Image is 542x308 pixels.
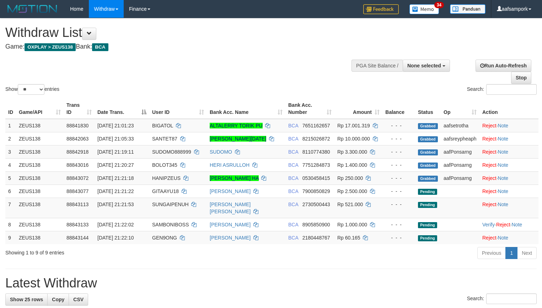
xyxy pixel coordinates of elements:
h1: Latest Withdraw [5,276,537,290]
span: Grabbed [418,163,438,169]
span: Grabbed [418,149,438,155]
span: 34 [434,2,444,8]
a: Reject [482,162,497,168]
span: OXPLAY > ZEUS138 [25,43,76,51]
th: User ID: activate to sort column ascending [149,99,207,119]
td: ZEUS138 [16,119,64,132]
span: Copy 7900850829 to clipboard [302,188,330,194]
span: BCA [288,162,298,168]
th: Amount: activate to sort column ascending [334,99,382,119]
a: Note [498,175,509,181]
td: aafPonsarng [441,145,479,158]
th: Balance [382,99,415,119]
td: · [479,158,538,171]
span: Copy 8110774380 to clipboard [302,149,330,155]
a: Note [498,123,509,128]
span: 88843113 [66,202,88,207]
span: Show 25 rows [10,297,43,302]
td: 4 [5,158,16,171]
a: Reject [496,222,510,227]
a: SUDOMO [210,149,232,155]
span: Copy 8215026872 to clipboard [302,136,330,142]
td: 6 [5,185,16,198]
span: 88843072 [66,175,88,181]
button: None selected [403,60,450,72]
span: SUDOMO888999 [152,149,191,155]
a: Reject [482,136,497,142]
a: Note [498,202,509,207]
div: - - - [385,175,412,182]
a: [PERSON_NAME] [210,222,251,227]
a: HERI ASRULLOH [210,162,249,168]
td: ZEUS138 [16,218,64,231]
a: Reject [482,175,497,181]
td: aafsetrotha [441,119,479,132]
td: · [479,119,538,132]
span: 88843016 [66,162,88,168]
img: Feedback.jpg [363,4,399,14]
div: Showing 1 to 9 of 9 entries [5,246,220,256]
span: BCA [288,222,298,227]
span: Rp 17.001.319 [337,123,370,128]
span: BCA [288,202,298,207]
div: - - - [385,188,412,195]
a: Note [498,149,509,155]
a: Copy [47,293,69,306]
td: · [479,145,538,158]
td: ZEUS138 [16,145,64,158]
span: 88843077 [66,188,88,194]
div: - - - [385,122,412,129]
a: Reject [482,123,497,128]
span: CSV [73,297,84,302]
td: aafPonsarng [441,171,479,185]
a: [PERSON_NAME][DATE] [210,136,266,142]
span: [DATE] 21:05:33 [97,136,134,142]
input: Search: [486,293,537,304]
span: Grabbed [418,176,438,182]
img: Button%20Memo.svg [409,4,439,14]
td: · · [479,218,538,231]
th: Date Trans.: activate to sort column descending [95,99,149,119]
span: Copy 2180448767 to clipboard [302,235,330,241]
a: Note [498,136,509,142]
span: [DATE] 21:22:02 [97,222,134,227]
span: [DATE] 21:21:53 [97,202,134,207]
select: Showentries [18,84,44,95]
td: 1 [5,119,16,132]
th: Game/API: activate to sort column ascending [16,99,64,119]
span: Grabbed [418,136,438,142]
a: [PERSON_NAME] [210,188,251,194]
a: Verify [482,222,495,227]
th: ID [5,99,16,119]
img: MOTION_logo.png [5,4,59,14]
span: BIGATOL [152,123,173,128]
th: Status [415,99,441,119]
a: Note [498,235,509,241]
div: - - - [385,148,412,155]
a: CSV [69,293,88,306]
span: HANIPZEUS [152,175,181,181]
span: Copy 7751284873 to clipboard [302,162,330,168]
td: 3 [5,145,16,158]
span: Copy 8905850900 to clipboard [302,222,330,227]
span: [DATE] 21:21:22 [97,188,134,194]
th: Action [479,99,538,119]
a: ALTALERRY TORIK PU [210,123,263,128]
th: Op: activate to sort column ascending [441,99,479,119]
a: Reject [482,188,497,194]
a: Next [517,247,537,259]
span: Copy 7651162657 to clipboard [302,123,330,128]
img: panduan.png [450,4,485,14]
span: 88842918 [66,149,88,155]
th: Bank Acc. Number: activate to sort column ascending [285,99,334,119]
span: BCA [288,175,298,181]
div: - - - [385,234,412,241]
span: [DATE] 21:19:11 [97,149,134,155]
td: ZEUS138 [16,198,64,218]
span: Rp 1.000.000 [337,222,367,227]
td: ZEUS138 [16,185,64,198]
span: GITAAYU18 [152,188,179,194]
a: 1 [505,247,517,259]
span: BOLOT345 [152,162,177,168]
span: Rp 2.500.000 [337,188,367,194]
